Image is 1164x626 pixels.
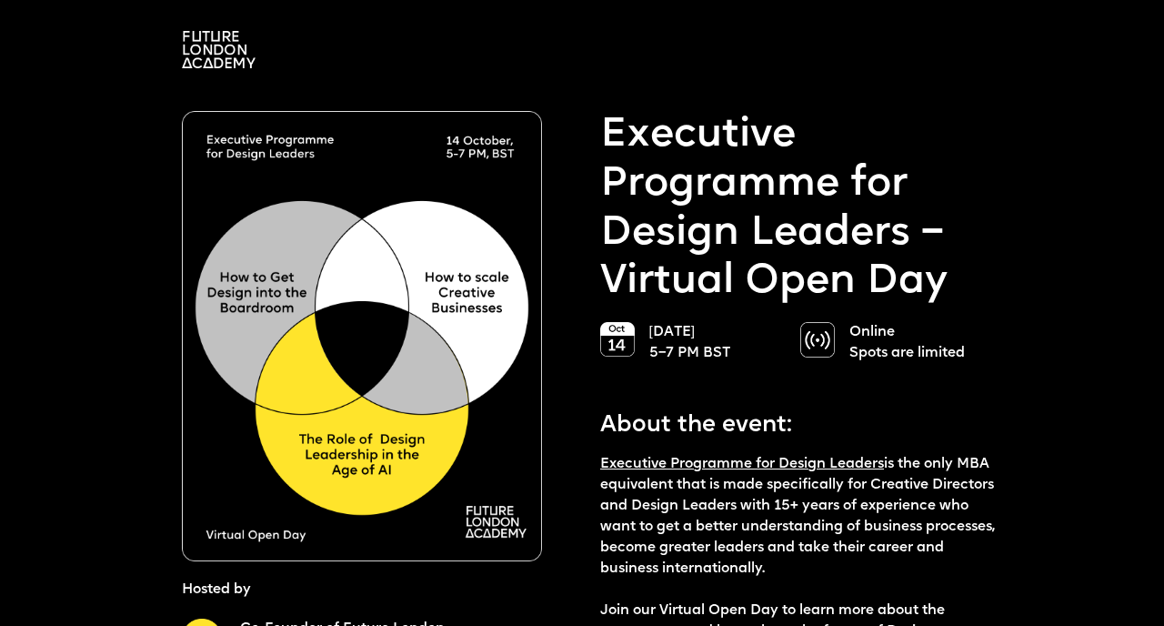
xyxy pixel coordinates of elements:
[600,111,1000,307] p: Executive Programme for Design Leaders – Virtual Open Day
[182,31,256,68] img: A logo saying in 3 lines: Future London Academy
[182,580,251,601] p: Hosted by
[600,399,1000,443] p: About the event:
[849,322,982,364] p: Online Spots are limited
[600,457,884,471] a: Executive Programme for Design Leaders
[649,322,782,364] p: [DATE] 5–7 PM BST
